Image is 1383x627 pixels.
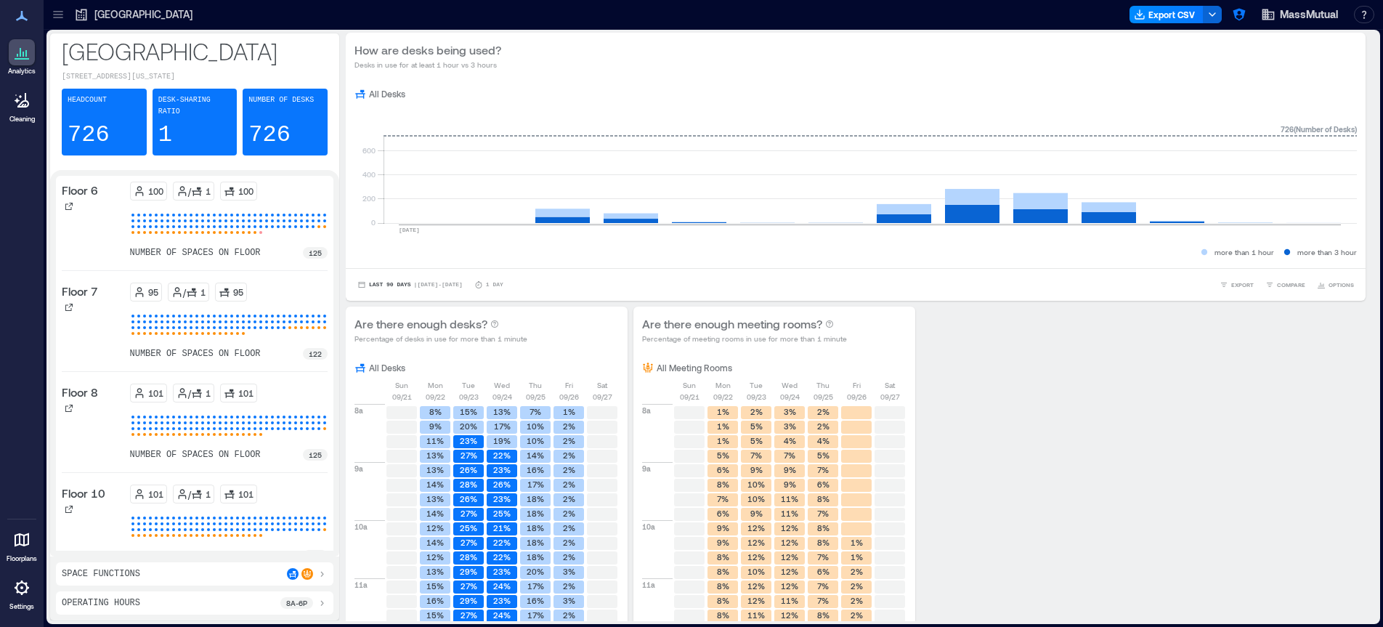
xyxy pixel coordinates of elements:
[362,146,376,155] tspan: 600
[493,436,511,445] text: 19%
[817,465,829,474] text: 7%
[1329,280,1354,289] span: OPTIONS
[62,568,140,580] p: Space Functions
[492,391,512,403] p: 09/24
[527,567,544,576] text: 20%
[784,465,796,474] text: 9%
[461,581,477,591] text: 27%
[94,7,192,22] p: [GEOGRAPHIC_DATA]
[817,538,830,547] text: 8%
[248,121,291,150] p: 726
[1231,280,1254,289] span: EXPORT
[717,407,729,416] text: 1%
[459,391,479,403] p: 09/23
[62,485,105,502] p: Floor 10
[816,379,830,391] p: Thu
[563,407,575,416] text: 1%
[851,538,863,547] text: 1%
[426,610,444,620] text: 15%
[62,283,97,300] p: Floor 7
[206,488,211,500] p: 1
[680,391,699,403] p: 09/21
[494,421,511,431] text: 17%
[1214,246,1274,258] p: more than 1 hour
[593,391,612,403] p: 09/27
[130,550,261,562] p: number of spaces on floor
[747,523,765,533] text: 12%
[493,596,511,605] text: 23%
[784,407,796,416] text: 3%
[563,465,575,474] text: 2%
[354,59,501,70] p: Desks in use for at least 1 hour vs 3 hours
[399,227,420,233] text: [DATE]
[817,407,830,416] text: 2%
[784,480,796,489] text: 9%
[527,494,544,503] text: 18%
[460,480,477,489] text: 28%
[309,348,322,360] p: 122
[885,379,895,391] p: Sat
[565,379,573,391] p: Fri
[717,596,729,605] text: 8%
[188,488,191,500] p: /
[527,596,544,605] text: 16%
[563,494,575,503] text: 2%
[747,610,765,620] text: 11%
[527,523,544,533] text: 18%
[426,509,444,518] text: 14%
[286,597,307,609] p: 8a - 6p
[426,581,444,591] text: 15%
[853,379,861,391] p: Fri
[750,436,763,445] text: 5%
[460,523,477,533] text: 25%
[369,362,405,373] p: All Desks
[309,247,322,259] p: 125
[642,521,655,533] p: 10a
[780,391,800,403] p: 09/24
[426,538,444,547] text: 14%
[460,465,477,474] text: 26%
[426,523,444,533] text: 12%
[563,596,575,605] text: 3%
[851,567,863,576] text: 2%
[362,194,376,203] tspan: 200
[371,218,376,227] tspan: 0
[563,436,575,445] text: 2%
[392,391,412,403] p: 09/21
[460,552,477,562] text: 28%
[493,523,511,533] text: 21%
[781,494,798,503] text: 11%
[527,538,544,547] text: 18%
[461,610,477,620] text: 27%
[206,387,211,399] p: 1
[747,494,765,503] text: 10%
[527,610,544,620] text: 17%
[158,94,232,118] p: Desk-sharing ratio
[527,552,544,562] text: 18%
[717,552,729,562] text: 8%
[354,41,501,59] p: How are desks being used?
[717,610,729,620] text: 8%
[817,480,830,489] text: 6%
[527,509,544,518] text: 18%
[1314,278,1357,292] button: OPTIONS
[781,538,798,547] text: 12%
[717,494,729,503] text: 7%
[354,278,466,292] button: Last 90 Days |[DATE]-[DATE]
[1262,278,1308,292] button: COMPARE
[1129,6,1204,23] button: Export CSV
[657,362,732,373] p: All Meeting Rooms
[493,567,511,576] text: 23%
[563,581,575,591] text: 2%
[493,552,511,562] text: 22%
[747,552,765,562] text: 12%
[717,523,729,533] text: 9%
[493,494,511,503] text: 23%
[527,436,544,445] text: 10%
[200,286,206,298] p: 1
[183,286,186,298] p: /
[847,391,867,403] p: 09/26
[461,450,477,460] text: 27%
[354,333,527,344] p: Percentage of desks in use for more than 1 minute
[460,421,477,431] text: 20%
